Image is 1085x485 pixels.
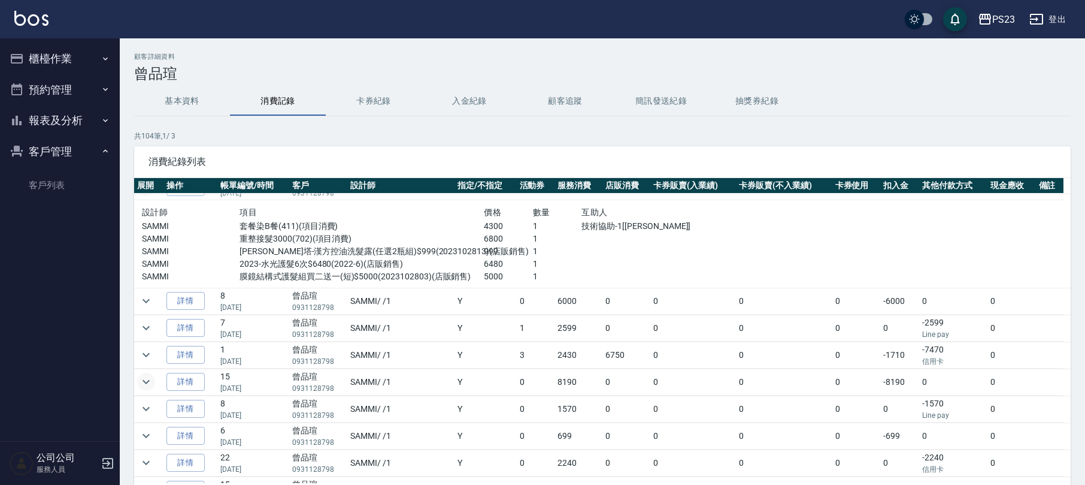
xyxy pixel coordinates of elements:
th: 備註 [1036,178,1063,194]
a: 詳情 [166,319,205,338]
td: 0 [602,450,650,476]
td: 6000 [554,288,602,314]
p: [DATE] [220,302,286,313]
p: 0931128798 [292,302,344,313]
td: 2599 [554,315,602,341]
th: 指定/不指定 [454,178,516,194]
td: 7 [217,315,289,341]
td: -2240 [919,450,987,476]
td: -1710 [880,342,919,368]
button: save [943,7,967,31]
td: 曾品瑄 [289,288,347,314]
td: 1 [517,315,554,341]
button: expand row [137,454,155,472]
p: SAMMI [142,245,240,258]
td: 2240 [554,450,602,476]
p: SAMMI [142,220,240,233]
td: 0 [736,369,832,395]
td: 3 [517,342,554,368]
th: 設計師 [347,178,454,194]
td: 0 [832,342,880,368]
td: 0 [736,288,832,314]
td: SAMMI / /1 [347,450,454,476]
p: 1 [533,220,582,233]
td: 0 [602,369,650,395]
th: 卡券販賣(不入業績) [736,178,832,194]
p: 信用卡 [922,356,984,367]
span: 數量 [533,207,550,217]
td: 曾品瑄 [289,450,347,476]
td: Y [454,342,516,368]
a: 詳情 [166,292,205,311]
p: [DATE] [220,383,286,394]
td: SAMMI / /1 [347,369,454,395]
td: Y [454,450,516,476]
td: 0 [919,288,987,314]
td: 0 [650,288,736,314]
p: [DATE] [220,329,286,340]
td: 0 [517,450,554,476]
th: 帳單編號/時間 [217,178,289,194]
td: 1 [217,342,289,368]
p: 999 [484,245,533,258]
p: 1 [533,245,582,258]
td: 1570 [554,396,602,422]
p: 0931128798 [292,410,344,421]
p: SAMMI [142,270,240,283]
h5: 公司公司 [37,452,98,464]
button: expand row [137,400,155,418]
td: 0 [602,315,650,341]
h2: 顧客詳細資料 [134,53,1071,61]
td: Y [454,369,516,395]
td: 22 [217,450,289,476]
td: Y [454,396,516,422]
th: 操作 [163,178,217,194]
a: 詳情 [166,400,205,418]
img: Logo [14,11,49,26]
td: 0 [650,369,736,395]
td: 0 [517,423,554,449]
td: 0 [650,342,736,368]
td: 0 [987,342,1035,368]
p: 0931128798 [292,329,344,340]
button: 櫃檯作業 [5,43,115,74]
td: 2430 [554,342,602,368]
button: expand row [137,292,155,310]
p: Line pay [922,410,984,421]
td: SAMMI / /1 [347,423,454,449]
td: 曾品瑄 [289,315,347,341]
p: 信用卡 [922,464,984,475]
th: 展開 [134,178,163,194]
td: 0 [987,396,1035,422]
p: 1 [533,233,582,245]
p: 膜鏡結構式護髮組買二送一(短)$5000(2023102803)(店販銷售) [240,270,484,283]
td: SAMMI / /1 [347,288,454,314]
p: Line pay [922,329,984,340]
td: 0 [602,423,650,449]
td: -6000 [880,288,919,314]
td: 8190 [554,369,602,395]
p: 技術協助-1[[PERSON_NAME]] [581,220,728,233]
p: [DATE] [220,437,286,448]
td: 0 [832,288,880,314]
td: 0 [832,369,880,395]
button: expand row [137,319,155,337]
button: 基本資料 [134,87,230,116]
td: 0 [602,288,650,314]
td: 6750 [602,342,650,368]
p: 0931128798 [292,464,344,475]
td: 699 [554,423,602,449]
td: -699 [880,423,919,449]
td: -7470 [919,342,987,368]
p: [PERSON_NAME]塔-漢方控油洗髮露(任選2瓶組)$999(2023102813)(店販銷售) [240,245,484,258]
button: 登出 [1025,8,1071,31]
a: 詳情 [166,454,205,472]
td: 8 [217,288,289,314]
td: 0 [736,396,832,422]
img: Person [10,451,34,475]
button: 客戶管理 [5,136,115,167]
p: 套餐染B餐(411)(項目消費) [240,220,484,233]
td: 0 [832,396,880,422]
button: 顧客追蹤 [517,87,613,116]
p: 共 104 筆, 1 / 3 [134,131,1071,141]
